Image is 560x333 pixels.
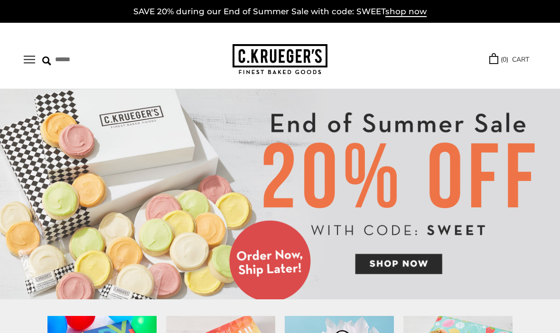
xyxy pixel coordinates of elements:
[42,52,148,67] input: Search
[24,55,35,64] button: Open navigation
[133,7,427,17] a: SAVE 20% during our End of Summer Sale with code: SWEETshop now
[489,54,529,65] a: (0) CART
[42,56,51,65] img: Search
[233,44,327,75] img: C.KRUEGER'S
[385,7,427,17] span: shop now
